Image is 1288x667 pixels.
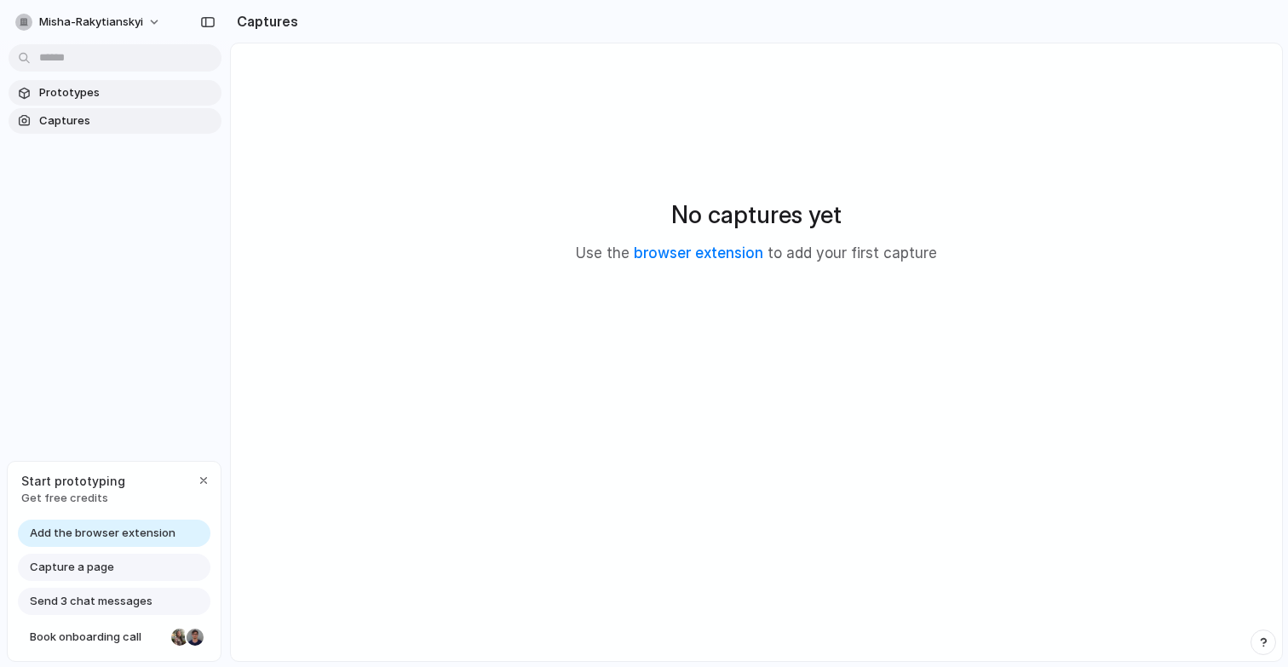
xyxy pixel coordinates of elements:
[30,629,164,646] span: Book onboarding call
[576,243,937,265] p: Use the to add your first capture
[9,9,170,36] button: misha-rakytianskyi
[634,244,763,262] a: browser extension
[185,627,205,647] div: Christian Iacullo
[39,84,215,101] span: Prototypes
[18,624,210,651] a: Book onboarding call
[30,593,152,610] span: Send 3 chat messages
[9,80,221,106] a: Prototypes
[39,14,143,31] span: misha-rakytianskyi
[230,11,298,32] h2: Captures
[30,559,114,576] span: Capture a page
[39,112,215,129] span: Captures
[170,627,190,647] div: Nicole Kubica
[21,472,125,490] span: Start prototyping
[671,197,842,233] h2: No captures yet
[18,520,210,547] a: Add the browser extension
[30,525,175,542] span: Add the browser extension
[9,108,221,134] a: Captures
[21,490,125,507] span: Get free credits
